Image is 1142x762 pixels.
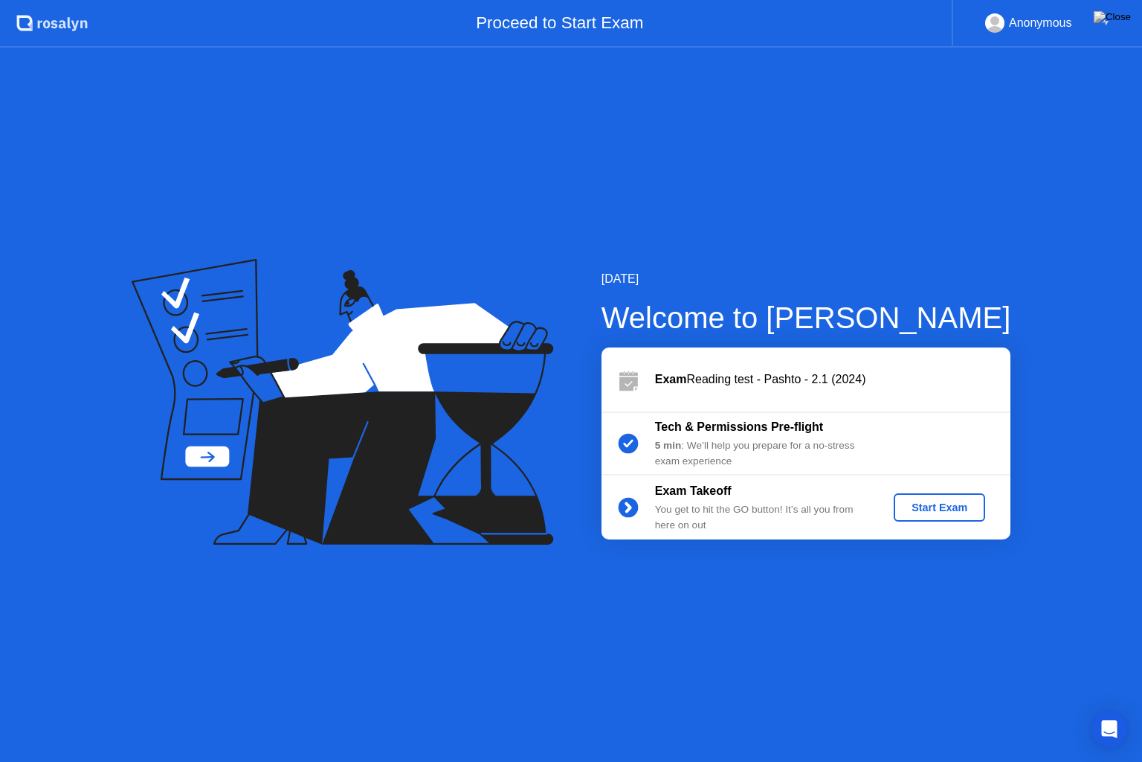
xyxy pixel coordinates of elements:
b: Tech & Permissions Pre-flight [655,420,823,433]
img: Close [1094,11,1131,23]
div: Start Exam [900,502,979,513]
button: Start Exam [894,493,985,522]
div: Welcome to [PERSON_NAME] [601,295,1011,340]
b: Exam [655,373,687,385]
b: Exam Takeoff [655,484,732,497]
div: Open Intercom Messenger [1091,711,1127,747]
div: : We’ll help you prepare for a no-stress exam experience [655,438,869,469]
div: Reading test - Pashto - 2.1 (2024) [655,371,1010,388]
div: You get to hit the GO button! It’s all you from here on out [655,502,869,533]
div: [DATE] [601,270,1011,288]
div: Anonymous [1009,13,1072,33]
b: 5 min [655,440,682,451]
